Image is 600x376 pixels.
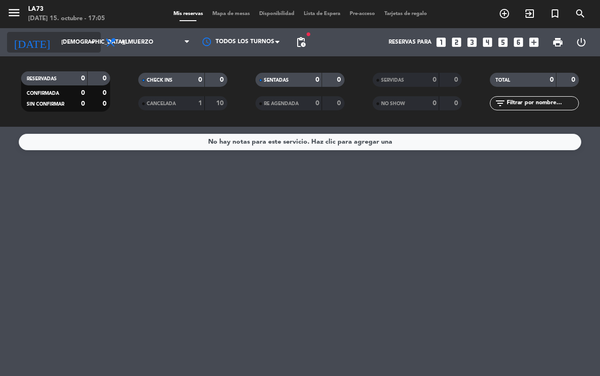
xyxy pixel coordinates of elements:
i: menu [7,6,21,20]
div: No hay notas para este servicio. Haz clic para agregar una [208,137,392,147]
span: Disponibilidad [255,11,299,16]
strong: 1 [198,100,202,107]
i: arrow_drop_down [87,37,98,48]
strong: 0 [81,75,85,82]
i: looks_3 [466,36,478,48]
button: menu [7,6,21,23]
span: RE AGENDADA [264,101,299,106]
span: Pre-acceso [345,11,380,16]
i: [DATE] [7,32,57,53]
strong: 0 [103,75,108,82]
i: looks_two [450,36,463,48]
strong: 0 [81,90,85,96]
span: Reservas para [389,39,432,46]
span: SENTADAS [264,78,289,83]
i: looks_one [435,36,447,48]
i: search [575,8,586,19]
span: CANCELADA [147,101,176,106]
span: Tarjetas de regalo [380,11,432,16]
i: power_settings_new [576,37,587,48]
span: CONFIRMADA [27,91,59,96]
strong: 0 [454,77,460,83]
span: NO SHOW [381,101,405,106]
strong: 0 [550,77,554,83]
i: filter_list [495,98,506,109]
strong: 0 [337,100,343,107]
i: exit_to_app [524,8,535,19]
strong: 0 [433,100,436,107]
input: Filtrar por nombre... [506,98,578,108]
strong: 0 [103,90,108,96]
strong: 0 [315,100,319,107]
span: RESERVADAS [27,77,57,81]
span: Lista de Espera [299,11,345,16]
span: pending_actions [295,37,307,48]
span: print [552,37,563,48]
span: Mis reservas [169,11,208,16]
strong: 0 [315,77,319,83]
strong: 0 [571,77,577,83]
i: looks_4 [481,36,494,48]
strong: 0 [433,77,436,83]
span: Almuerzo [121,39,153,46]
i: looks_6 [512,36,525,48]
span: SERVIDAS [381,78,404,83]
strong: 0 [220,77,225,83]
strong: 0 [337,77,343,83]
div: LOG OUT [570,28,593,56]
strong: 10 [216,100,225,107]
span: SIN CONFIRMAR [27,102,64,107]
strong: 0 [81,100,85,107]
i: turned_in_not [549,8,561,19]
i: add_circle_outline [499,8,510,19]
div: [DATE] 15. octubre - 17:05 [28,14,105,23]
strong: 0 [103,100,108,107]
strong: 0 [198,77,202,83]
i: looks_5 [497,36,509,48]
span: TOTAL [495,78,510,83]
span: Mapa de mesas [208,11,255,16]
span: fiber_manual_record [306,31,311,37]
i: add_box [528,36,540,48]
div: LA73 [28,5,105,14]
strong: 0 [454,100,460,107]
span: CHECK INS [147,78,172,83]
